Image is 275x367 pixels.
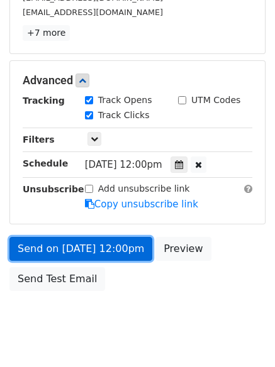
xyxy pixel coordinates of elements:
small: [EMAIL_ADDRESS][DOMAIN_NAME] [23,8,163,17]
label: Track Clicks [98,109,150,122]
a: Send on [DATE] 12:00pm [9,237,152,261]
strong: Schedule [23,158,68,168]
label: Add unsubscribe link [98,182,190,195]
label: Track Opens [98,94,152,107]
strong: Unsubscribe [23,184,84,194]
strong: Tracking [23,96,65,106]
a: Preview [155,237,211,261]
label: UTM Codes [191,94,240,107]
h5: Advanced [23,74,252,87]
a: +7 more [23,25,70,41]
span: [DATE] 12:00pm [85,159,162,170]
strong: Filters [23,134,55,145]
iframe: Chat Widget [212,307,275,367]
a: Copy unsubscribe link [85,199,198,210]
a: Send Test Email [9,267,105,291]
